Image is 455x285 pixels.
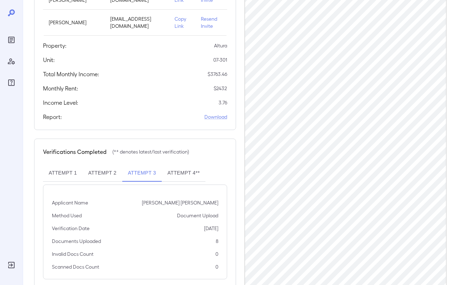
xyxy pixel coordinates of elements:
p: Altura [214,42,227,49]
div: Reports [6,34,17,46]
p: [DATE] [204,225,218,232]
p: Verification Date [52,225,90,232]
p: $ 2432 [214,85,227,92]
p: Applicant Name [52,199,88,206]
div: Log Out [6,259,17,271]
p: Documents Uploaded [52,238,101,245]
h5: Total Monthly Income: [43,70,99,78]
p: Invalid Docs Count [52,250,93,258]
h5: Income Level: [43,98,78,107]
h5: Unit: [43,56,55,64]
p: 07-301 [213,56,227,63]
p: [PERSON_NAME] [PERSON_NAME] [142,199,218,206]
h5: Monthly Rent: [43,84,78,93]
div: Manage Users [6,56,17,67]
p: Resend Invite [201,15,221,30]
p: 3.76 [219,99,227,106]
a: Download [204,113,227,120]
p: [EMAIL_ADDRESS][DOMAIN_NAME] [110,15,163,30]
h5: Report: [43,113,62,121]
h5: Property: [43,41,66,50]
p: Copy Link [175,15,189,30]
h5: Verifications Completed [43,147,107,156]
p: 0 [215,250,218,258]
p: Document Upload [177,212,218,219]
div: FAQ [6,77,17,88]
p: 8 [216,238,218,245]
p: $ 3763.46 [208,71,227,78]
p: Scanned Docs Count [52,263,99,270]
button: Attempt 1 [43,165,82,182]
button: Attempt 3 [122,165,162,182]
button: Attempt 4** [162,165,205,182]
button: Attempt 2 [82,165,122,182]
p: [PERSON_NAME] [49,19,99,26]
p: (** denotes latest/last verification) [112,148,189,155]
p: 0 [215,263,218,270]
p: Method Used [52,212,82,219]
